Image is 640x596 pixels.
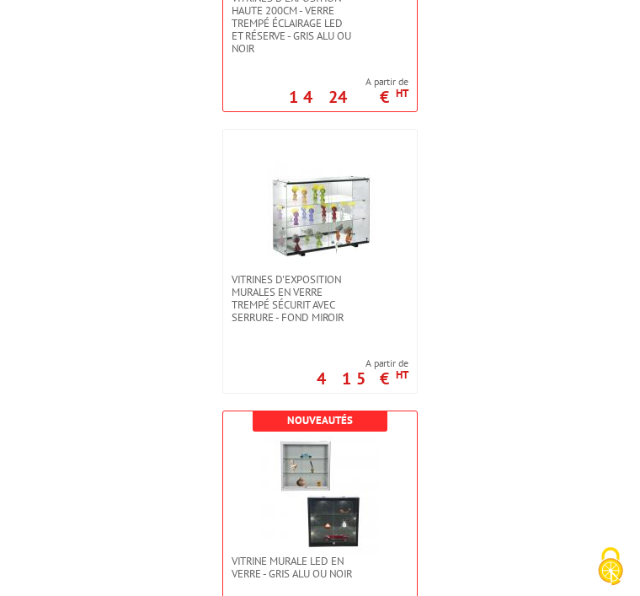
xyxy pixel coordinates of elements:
[396,368,408,382] sup: HT
[223,555,417,580] a: Vitrine Murale LED en verre - GRIS ALU OU NOIR
[289,92,408,102] p: 1424 €
[232,555,355,580] span: Vitrine Murale LED en verre - GRIS ALU OU NOIR
[287,413,353,427] b: Nouveautés
[223,273,417,324] a: Vitrines d'exposition murales en verre trempé sécurit avec serrure - fond miroir
[317,357,408,370] span: A partir de
[289,75,408,89] span: A partir de
[261,437,379,555] img: Vitrine Murale LED en verre - GRIS ALU OU NOIR
[589,545,632,588] img: Cookies (fenêtre modale)
[317,373,408,384] p: 415 €
[261,155,379,273] img: Vitrines d'exposition murales en verre trempé sécurit avec serrure - fond miroir
[232,273,355,324] span: Vitrines d'exposition murales en verre trempé sécurit avec serrure - fond miroir
[581,539,640,596] button: Cookies (fenêtre modale)
[396,86,408,100] sup: HT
